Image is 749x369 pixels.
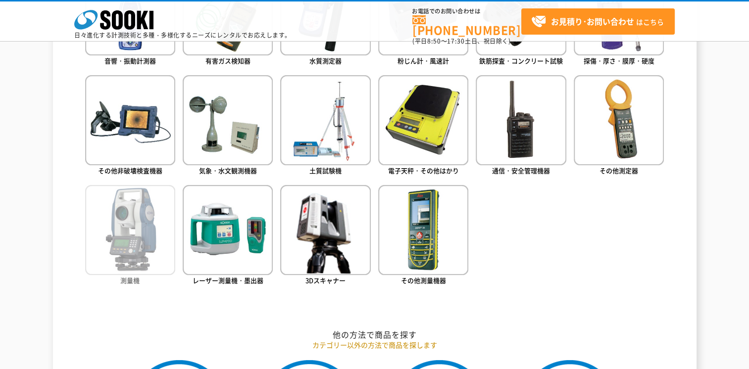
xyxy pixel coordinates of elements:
span: 測量機 [120,276,140,285]
span: はこちら [531,14,664,29]
a: その他非破壊検査機器 [85,75,175,178]
img: 土質試験機 [280,75,370,165]
a: [PHONE_NUMBER] [412,15,521,36]
a: 電子天秤・その他はかり [378,75,468,178]
img: 3Dスキャナー [280,185,370,275]
h2: 他の方法で商品を探す [85,329,664,340]
span: 17:30 [447,37,465,46]
span: お電話でのお問い合わせは [412,8,521,14]
p: 日々進化する計測技術と多種・多様化するニーズにレンタルでお応えします。 [74,32,291,38]
p: カテゴリー以外の方法で商品を探します [85,340,664,350]
a: レーザー測量機・墨出器 [183,185,273,287]
img: レーザー測量機・墨出器 [183,185,273,275]
span: 土質試験機 [309,166,342,175]
span: その他非破壊検査機器 [98,166,162,175]
span: その他測量機器 [401,276,446,285]
span: 3Dスキャナー [305,276,346,285]
span: 電子天秤・その他はかり [388,166,459,175]
img: 測量機 [85,185,175,275]
img: 気象・水文観測機器 [183,75,273,165]
a: 土質試験機 [280,75,370,178]
a: その他測定器 [574,75,664,178]
span: 水質測定器 [309,56,342,65]
span: 音響・振動計測器 [104,56,156,65]
img: 通信・安全管理機器 [476,75,566,165]
span: 粉じん計・風速計 [398,56,449,65]
span: 気象・水文観測機器 [199,166,257,175]
a: 3Dスキャナー [280,185,370,287]
a: 気象・水文観測機器 [183,75,273,178]
span: (平日 ～ 土日、祝日除く) [412,37,510,46]
span: 有害ガス検知器 [205,56,250,65]
span: 8:50 [427,37,441,46]
span: その他測定器 [599,166,638,175]
strong: お見積り･お問い合わせ [551,15,634,27]
span: 鉄筋探査・コンクリート試験 [479,56,563,65]
a: 測量機 [85,185,175,287]
img: その他非破壊検査機器 [85,75,175,165]
a: その他測量機器 [378,185,468,287]
img: その他測量機器 [378,185,468,275]
span: 通信・安全管理機器 [492,166,550,175]
img: 電子天秤・その他はかり [378,75,468,165]
span: レーザー測量機・墨出器 [193,276,263,285]
a: お見積り･お問い合わせはこちら [521,8,675,35]
a: 通信・安全管理機器 [476,75,566,178]
img: その他測定器 [574,75,664,165]
span: 探傷・厚さ・膜厚・硬度 [584,56,654,65]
